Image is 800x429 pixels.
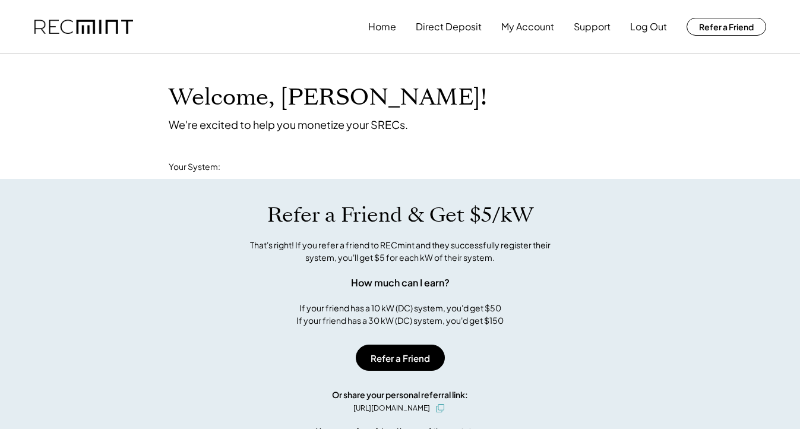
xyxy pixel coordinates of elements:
[630,15,667,39] button: Log Out
[574,15,611,39] button: Support
[169,161,220,173] div: Your System:
[501,15,554,39] button: My Account
[237,239,564,264] div: That's right! If you refer a friend to RECmint and they successfully register their system, you'l...
[267,203,533,228] h1: Refer a Friend & Get $5/kW
[433,401,447,415] button: click to copy
[356,345,445,371] button: Refer a Friend
[368,15,396,39] button: Home
[332,389,468,401] div: Or share your personal referral link:
[353,403,430,414] div: [URL][DOMAIN_NAME]
[169,118,408,131] div: We're excited to help you monetize your SRECs.
[687,18,766,36] button: Refer a Friend
[34,20,133,34] img: recmint-logotype%403x.png
[169,84,487,112] h1: Welcome, [PERSON_NAME]!
[351,276,450,290] div: How much can I earn?
[416,15,482,39] button: Direct Deposit
[296,302,504,327] div: If your friend has a 10 kW (DC) system, you'd get $50 If your friend has a 30 kW (DC) system, you...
